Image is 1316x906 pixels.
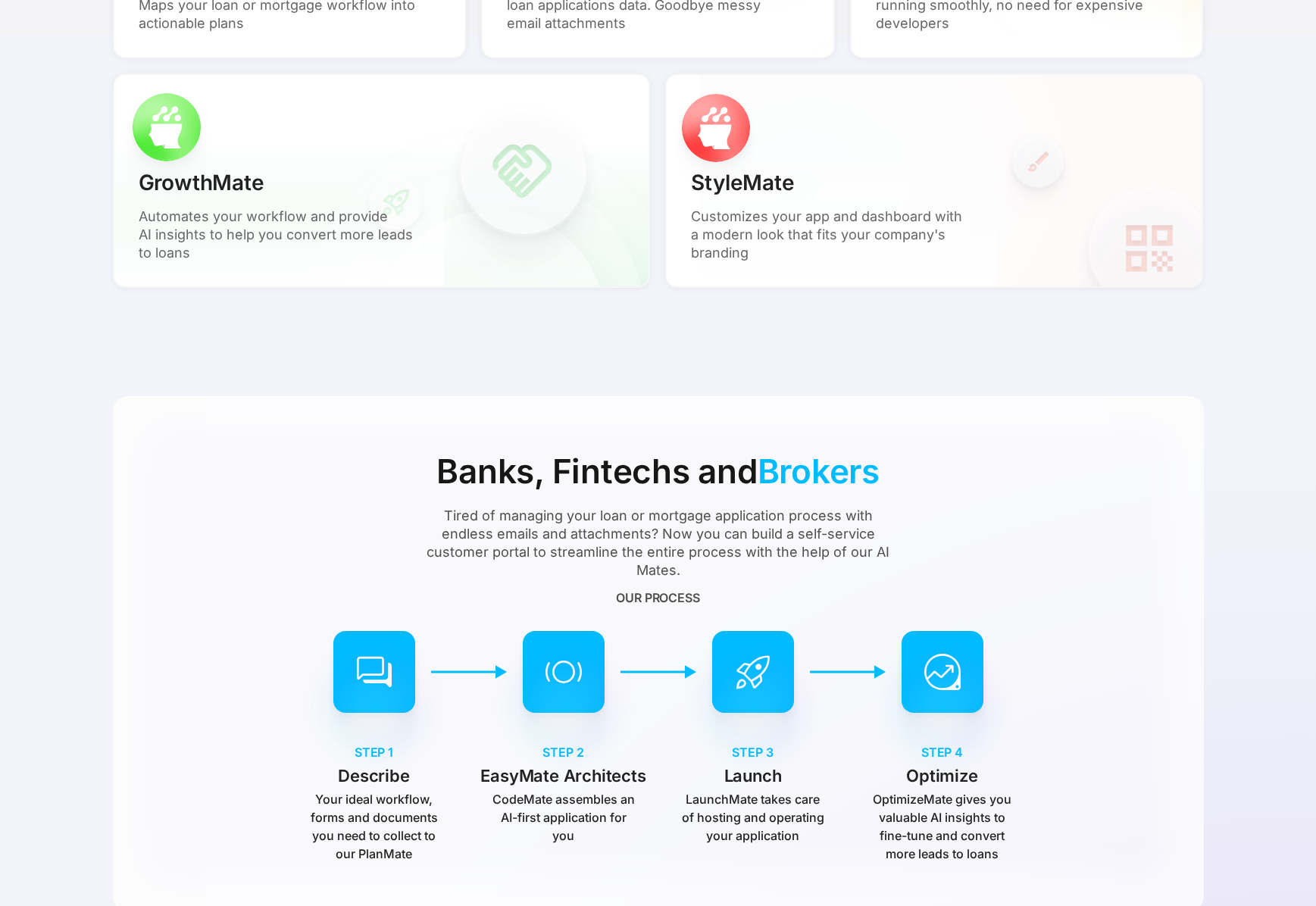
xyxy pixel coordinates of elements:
[616,589,700,607] div: OUR PROCESS
[681,790,825,845] p: LaunchMate takes care of hosting and operating your application
[302,790,446,863] p: Your ideal workflow, forms and documents you need to collect to our PlanMate
[871,790,1014,863] p: OptimizeMate gives you valuable AI insights to fine-tune and convert more leads to loans
[419,507,898,580] div: Tired of managing your loan or mortgage application process with endless emails and attachments? ...
[758,451,880,492] span: Brokers
[139,208,420,262] p: Automates your workflow and provide AI insights to help you convert more leads to loans
[691,208,972,262] p: Customizes your app and dashboard with a modern look that fits your company's branding
[691,167,794,198] p: StyleMate
[492,790,636,845] p: CodeMate assembles an AI-first application for you
[480,764,645,787] p: EasyMate Architects
[436,445,880,498] div: Banks, Fintechs and
[139,167,264,198] p: GrowthMate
